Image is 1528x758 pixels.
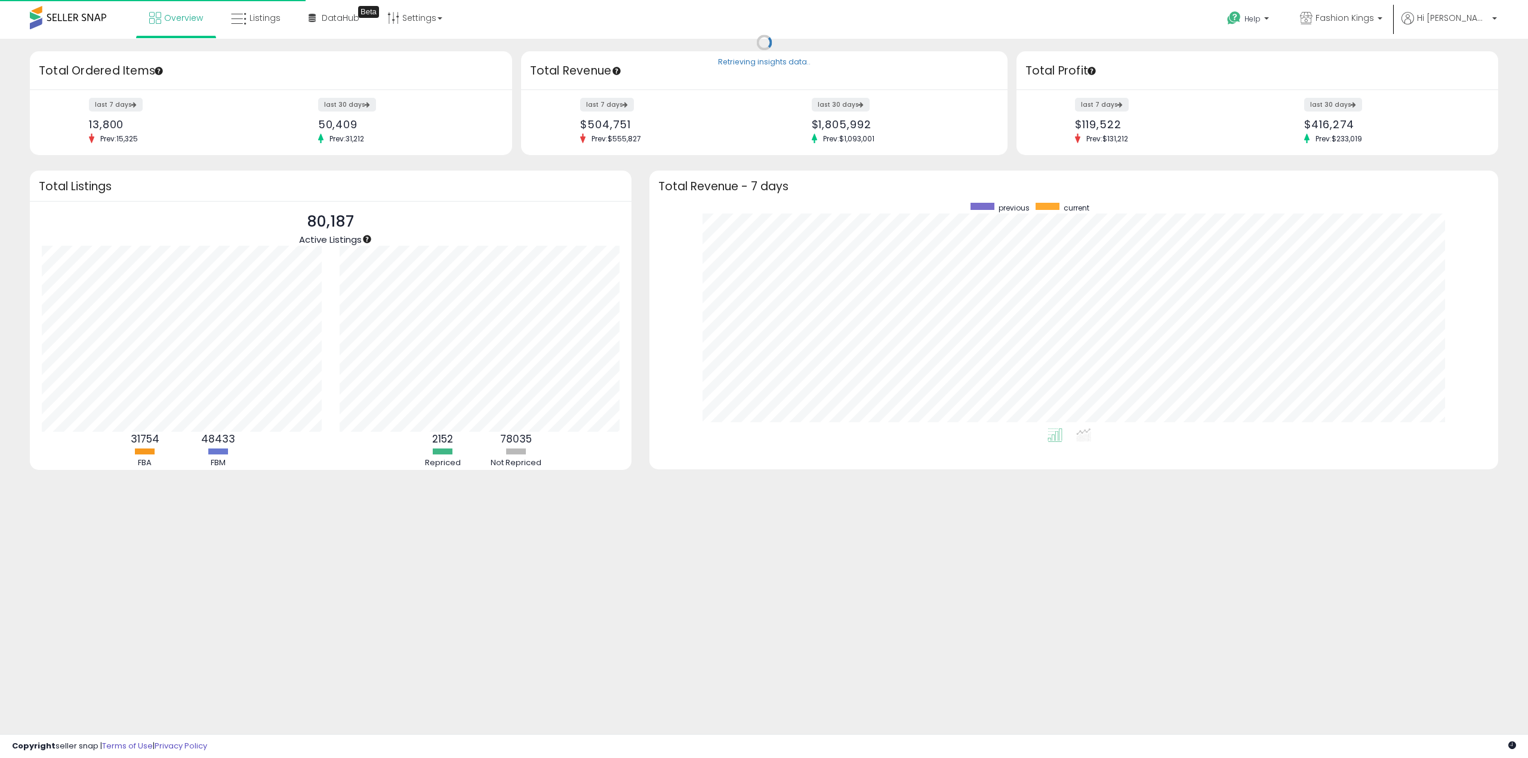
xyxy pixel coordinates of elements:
label: last 7 days [89,98,143,112]
label: last 7 days [580,98,634,112]
label: last 7 days [1075,98,1129,112]
span: Fashion Kings [1316,12,1374,24]
span: Listings [249,12,281,24]
span: current [1064,203,1089,213]
span: Help [1244,14,1261,24]
div: Tooltip anchor [153,66,164,76]
b: 2152 [432,432,453,446]
div: Repriced [407,457,479,469]
span: Prev: $555,827 [586,134,647,144]
div: $119,522 [1075,118,1248,131]
span: DataHub [322,12,359,24]
h3: Total Ordered Items [39,63,503,79]
div: 50,409 [318,118,491,131]
b: 31754 [131,432,159,446]
label: last 30 days [812,98,870,112]
div: $416,274 [1304,118,1477,131]
span: Prev: $131,212 [1080,134,1134,144]
a: Hi [PERSON_NAME] [1401,12,1497,39]
div: Tooltip anchor [611,66,622,76]
i: Get Help [1227,11,1241,26]
span: previous [999,203,1030,213]
span: Hi [PERSON_NAME] [1417,12,1489,24]
label: last 30 days [318,98,376,112]
b: 48433 [201,432,235,446]
div: Tooltip anchor [362,234,372,245]
h3: Total Profit [1025,63,1490,79]
span: Prev: $233,019 [1310,134,1368,144]
div: $504,751 [580,118,755,131]
a: Help [1218,2,1281,39]
div: 13,800 [89,118,262,131]
b: 78035 [500,432,532,446]
div: Retrieving insights data.. [718,57,811,68]
div: Not Repriced [480,457,552,469]
span: Prev: 31,212 [324,134,370,144]
div: FBM [183,457,254,469]
h3: Total Revenue - 7 days [658,182,1490,191]
h3: Total Revenue [530,63,999,79]
div: $1,805,992 [812,118,987,131]
span: Active Listings [299,233,362,246]
div: Tooltip anchor [358,6,379,18]
span: Overview [164,12,203,24]
div: Tooltip anchor [1086,66,1097,76]
h3: Total Listings [39,182,623,191]
span: Prev: $1,093,001 [817,134,880,144]
span: Prev: 15,325 [94,134,144,144]
label: last 30 days [1304,98,1362,112]
div: FBA [109,457,181,469]
p: 80,187 [299,211,362,233]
